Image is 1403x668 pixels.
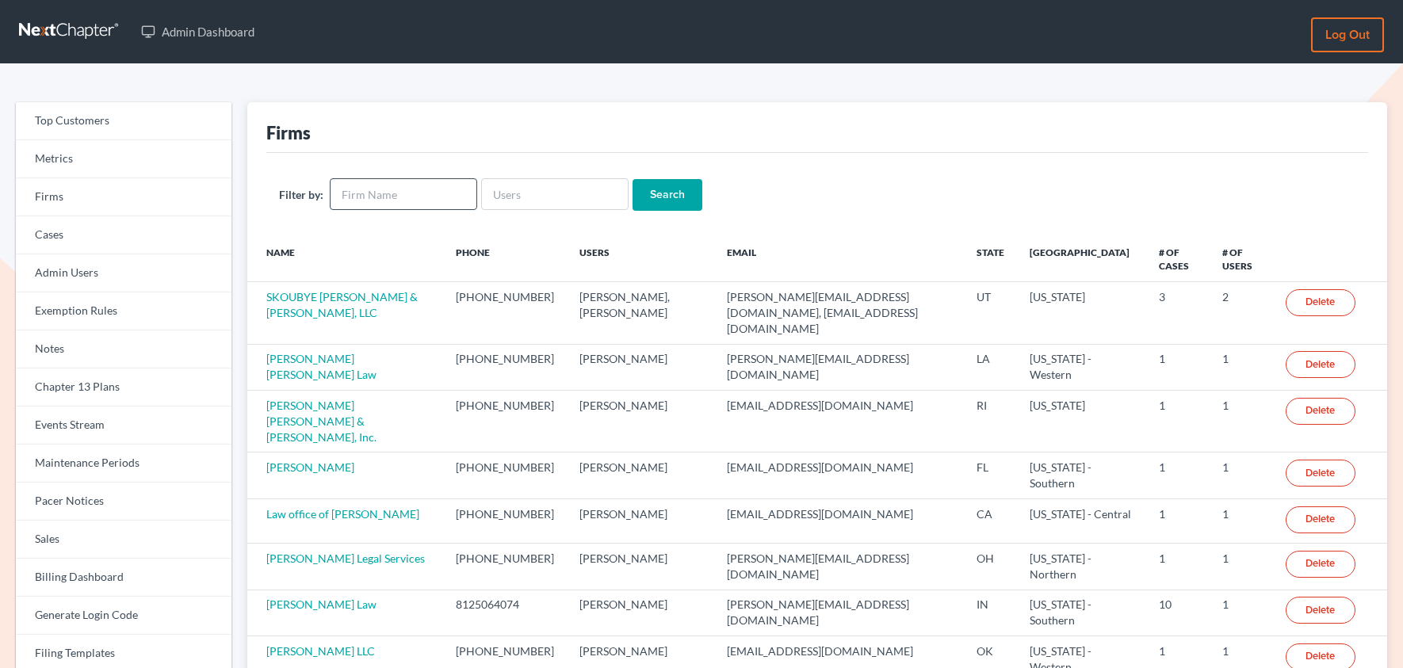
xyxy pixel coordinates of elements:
td: [PHONE_NUMBER] [443,391,567,452]
a: Chapter 13 Plans [16,368,231,407]
a: [PERSON_NAME] [PERSON_NAME] & [PERSON_NAME], Inc. [266,399,377,444]
a: [PERSON_NAME] LLC [266,644,375,658]
a: Admin Dashboard [133,17,262,46]
input: Search [633,179,702,211]
a: Delete [1286,398,1355,425]
td: 1 [1210,590,1273,636]
div: Firms [266,121,311,144]
th: State [964,236,1017,282]
td: [PERSON_NAME][EMAIL_ADDRESS][DOMAIN_NAME] [714,544,964,590]
td: 1 [1210,344,1273,390]
a: [PERSON_NAME] [PERSON_NAME] Law [266,352,377,381]
td: FL [964,452,1017,498]
a: Firms [16,178,231,216]
a: Exemption Rules [16,292,231,330]
td: CA [964,498,1017,543]
a: Delete [1286,597,1355,624]
td: 1 [1146,452,1210,498]
a: [PERSON_NAME] [266,460,354,474]
th: # of Users [1210,236,1273,282]
a: Delete [1286,351,1355,378]
td: LA [964,344,1017,390]
th: # of Cases [1146,236,1210,282]
a: [PERSON_NAME] Legal Services [266,552,425,565]
td: 1 [1210,391,1273,452]
td: [US_STATE] [1017,391,1146,452]
a: Metrics [16,140,231,178]
a: Events Stream [16,407,231,445]
td: [EMAIL_ADDRESS][DOMAIN_NAME] [714,391,964,452]
td: [PHONE_NUMBER] [443,282,567,344]
a: SKOUBYE [PERSON_NAME] & [PERSON_NAME], LLC [266,290,418,319]
td: [PERSON_NAME] [567,344,714,390]
td: 1 [1146,344,1210,390]
td: [PHONE_NUMBER] [443,544,567,590]
td: RI [964,391,1017,452]
td: [US_STATE] - Northern [1017,544,1146,590]
td: [US_STATE] - Southern [1017,590,1146,636]
a: Delete [1286,551,1355,578]
a: Admin Users [16,254,231,292]
a: Law office of [PERSON_NAME] [266,507,419,521]
a: Log out [1311,17,1384,52]
td: [US_STATE] [1017,282,1146,344]
td: [PHONE_NUMBER] [443,452,567,498]
td: [PERSON_NAME] [567,498,714,543]
a: Billing Dashboard [16,559,231,597]
a: Cases [16,216,231,254]
a: [PERSON_NAME] Law [266,597,377,611]
th: Email [714,236,964,282]
td: 1 [1146,391,1210,452]
a: Sales [16,521,231,559]
td: [US_STATE] - Central [1017,498,1146,543]
a: Delete [1286,289,1355,316]
a: Generate Login Code [16,597,231,635]
label: Filter by: [279,186,323,203]
td: [PERSON_NAME][EMAIL_ADDRESS][DOMAIN_NAME], [EMAIL_ADDRESS][DOMAIN_NAME] [714,282,964,344]
td: 3 [1146,282,1210,344]
a: Notes [16,330,231,368]
td: [PHONE_NUMBER] [443,344,567,390]
th: Phone [443,236,567,282]
td: [US_STATE] - Southern [1017,452,1146,498]
td: [PERSON_NAME] [567,544,714,590]
td: 1 [1210,544,1273,590]
a: Top Customers [16,102,231,140]
td: [US_STATE] - Western [1017,344,1146,390]
td: [PERSON_NAME][EMAIL_ADDRESS][DOMAIN_NAME] [714,590,964,636]
td: 1 [1146,498,1210,543]
td: [PERSON_NAME] [567,391,714,452]
td: [PERSON_NAME] [567,590,714,636]
a: Delete [1286,460,1355,487]
td: [PERSON_NAME] [567,452,714,498]
input: Users [481,178,629,210]
td: 8125064074 [443,590,567,636]
input: Firm Name [330,178,477,210]
a: Delete [1286,506,1355,533]
td: OH [964,544,1017,590]
th: Name [247,236,443,282]
td: [PERSON_NAME][EMAIL_ADDRESS][DOMAIN_NAME] [714,344,964,390]
th: Users [567,236,714,282]
td: [EMAIL_ADDRESS][DOMAIN_NAME] [714,452,964,498]
td: 2 [1210,282,1273,344]
th: [GEOGRAPHIC_DATA] [1017,236,1146,282]
td: IN [964,590,1017,636]
td: [EMAIL_ADDRESS][DOMAIN_NAME] [714,498,964,543]
td: [PHONE_NUMBER] [443,498,567,543]
td: 1 [1146,544,1210,590]
a: Pacer Notices [16,483,231,521]
td: UT [964,282,1017,344]
td: 1 [1210,452,1273,498]
td: 1 [1210,498,1273,543]
a: Maintenance Periods [16,445,231,483]
td: 10 [1146,590,1210,636]
td: [PERSON_NAME], [PERSON_NAME] [567,282,714,344]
